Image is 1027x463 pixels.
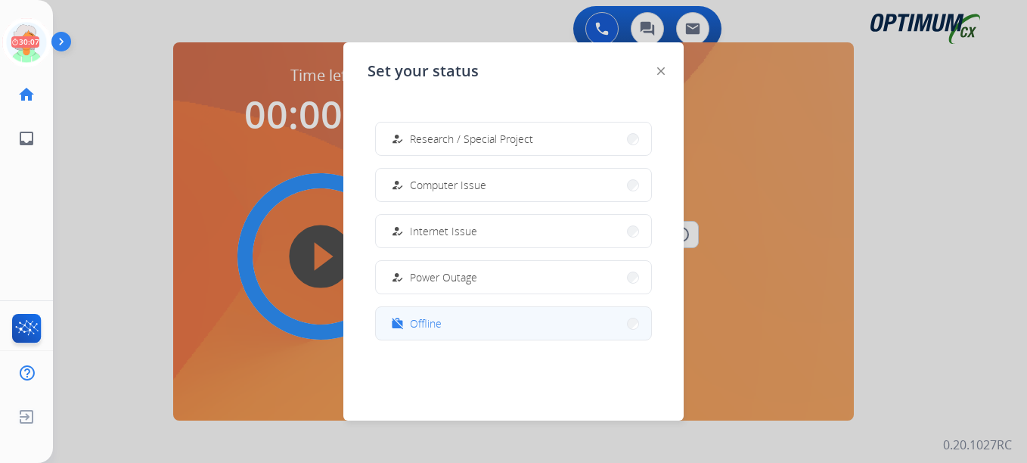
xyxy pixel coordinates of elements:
span: Internet Issue [410,223,477,239]
button: Internet Issue [376,215,651,247]
mat-icon: how_to_reg [391,271,404,284]
mat-icon: how_to_reg [391,132,404,145]
button: Research / Special Project [376,123,651,155]
span: Offline [410,315,442,331]
button: Computer Issue [376,169,651,201]
span: Set your status [368,61,479,82]
button: Power Outage [376,261,651,294]
span: Research / Special Project [410,131,533,147]
mat-icon: work_off [391,317,404,330]
mat-icon: how_to_reg [391,225,404,238]
button: Offline [376,307,651,340]
p: 0.20.1027RC [943,436,1012,454]
mat-icon: inbox [17,129,36,148]
span: Computer Issue [410,177,486,193]
img: close-button [657,67,665,75]
span: Power Outage [410,269,477,285]
mat-icon: home [17,85,36,104]
mat-icon: how_to_reg [391,179,404,191]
